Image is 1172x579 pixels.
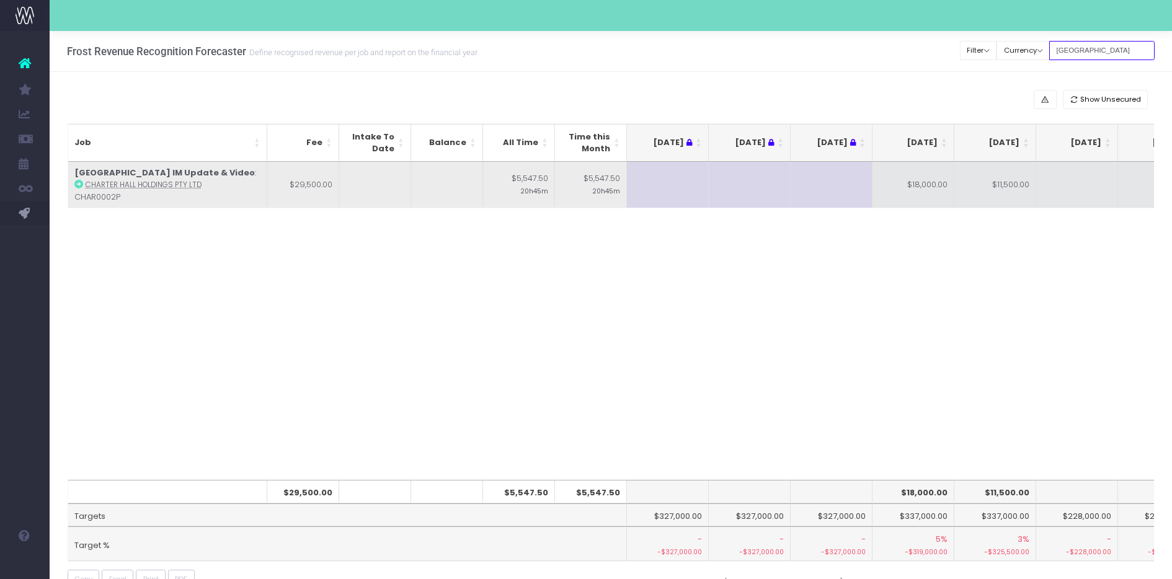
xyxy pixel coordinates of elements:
th: Fee: activate to sort column ascending [267,124,339,162]
button: Show Unsecured [1063,90,1148,109]
th: Balance: activate to sort column ascending [411,124,483,162]
th: $11,500.00 [954,480,1036,503]
td: Target % [68,526,627,561]
th: $18,000.00 [872,480,954,503]
abbr: Charter Hall Holdings Pty Ltd [86,180,202,190]
span: 3% [1018,533,1029,546]
th: All Time: activate to sort column ascending [483,124,555,162]
span: - [861,533,866,546]
td: $337,000.00 [954,503,1036,527]
th: Aug 25 : activate to sort column ascending [709,124,791,162]
td: $18,000.00 [872,162,954,208]
small: Define recognised revenue per job and report on the financial year [246,45,477,58]
td: $327,000.00 [791,503,872,527]
small: -$319,000.00 [879,546,948,557]
th: Oct 25: activate to sort column ascending [872,124,954,162]
td: : CHAR0002P [68,162,267,208]
th: Time this Month: activate to sort column ascending [555,124,627,162]
h3: Frost Revenue Recognition Forecaster [67,45,477,58]
td: $337,000.00 [872,503,954,527]
button: Currency [997,41,1050,60]
small: -$327,000.00 [715,546,784,557]
th: Nov 25: activate to sort column ascending [954,124,1036,162]
small: -$327,000.00 [797,546,866,557]
span: - [1107,533,1111,546]
th: $5,547.50 [555,480,627,503]
th: Job: activate to sort column ascending [68,124,267,162]
td: $327,000.00 [627,503,709,527]
td: $29,500.00 [267,162,339,208]
th: $29,500.00 [267,480,339,503]
span: Show Unsecured [1080,94,1141,105]
strong: [GEOGRAPHIC_DATA] IM Update & Video [74,167,255,179]
td: $5,547.50 [555,162,627,208]
th: Sep 25 : activate to sort column ascending [791,124,872,162]
th: Jul 25 : activate to sort column ascending [627,124,709,162]
small: -$327,000.00 [633,546,702,557]
small: 20h45m [592,185,620,196]
td: $5,547.50 [483,162,555,208]
small: -$228,000.00 [1042,546,1111,557]
span: - [779,533,784,546]
small: 20h45m [520,185,548,196]
td: $327,000.00 [709,503,791,527]
td: $228,000.00 [1036,503,1118,527]
button: Filter [960,41,997,60]
th: Dec 25: activate to sort column ascending [1036,124,1118,162]
input: Search... [1049,41,1155,60]
td: Targets [68,503,627,527]
th: Intake To Date: activate to sort column ascending [339,124,411,162]
span: - [698,533,702,546]
span: 5% [936,533,948,546]
small: -$325,500.00 [961,546,1029,557]
th: $5,547.50 [483,480,555,503]
td: $11,500.00 [954,162,1036,208]
img: images/default_profile_image.png [16,554,34,573]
